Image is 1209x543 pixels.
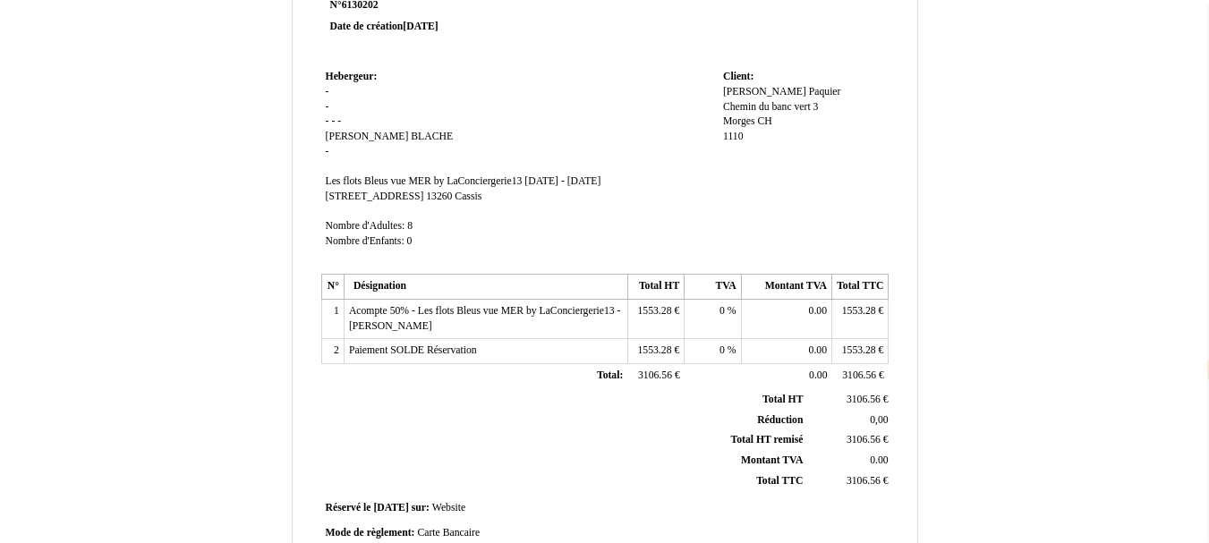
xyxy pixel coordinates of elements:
[432,502,465,513] span: Website
[412,502,430,513] span: sur:
[524,175,600,187] span: [DATE] - [DATE]
[741,454,803,466] span: Montant TVA
[637,305,671,317] span: 1553.28
[719,344,725,356] span: 0
[403,21,438,32] span: [DATE]
[627,339,684,364] td: €
[757,414,803,426] span: Réduction
[373,502,408,513] span: [DATE]
[330,21,438,32] strong: Date de création
[407,220,413,232] span: 8
[326,115,329,127] span: -
[806,390,891,410] td: €
[326,527,415,539] span: Mode de règlement:
[809,369,827,381] span: 0.00
[809,305,827,317] span: 0.00
[337,115,341,127] span: -
[326,71,378,82] span: Hebergeur:
[326,101,329,113] span: -
[326,86,329,98] span: -
[741,275,831,300] th: Montant TVA
[806,471,891,491] td: €
[627,364,684,389] td: €
[832,364,889,389] td: €
[326,146,329,157] span: -
[723,131,744,142] span: 1110
[685,339,741,364] td: %
[417,527,480,539] span: Carte Bancaire
[723,71,753,82] span: Client:
[627,275,684,300] th: Total HT
[638,369,672,381] span: 3106.56
[326,131,409,142] span: [PERSON_NAME]
[847,434,881,445] span: 3106.56
[685,300,741,339] td: %
[832,275,889,300] th: Total TTC
[331,115,335,127] span: -
[756,475,803,487] span: Total TTC
[326,235,404,247] span: Nombre d'Enfants:
[847,475,881,487] span: 3106.56
[411,131,453,142] span: BLACHE
[349,344,477,356] span: Paiement SOLDE Réservation
[407,235,413,247] span: 0
[321,300,344,339] td: 1
[842,344,876,356] span: 1553.28
[757,115,771,127] span: CH
[870,454,888,466] span: 0.00
[723,86,806,98] span: [PERSON_NAME]
[809,344,827,356] span: 0.00
[685,275,741,300] th: TVA
[842,369,876,381] span: 3106.56
[326,191,424,202] span: [STREET_ADDRESS]
[349,305,621,332] span: Acompte 50% - Les flots Bleus vue MER by LaConciergerie13 - [PERSON_NAME]
[326,502,371,513] span: Réservé le
[321,339,344,364] td: 2
[832,300,889,339] td: €
[723,101,818,113] span: Chemin du banc vert 3
[321,275,344,300] th: N°
[806,430,891,451] td: €
[426,191,452,202] span: 13260
[847,394,881,405] span: 3106.56
[326,175,523,187] span: Les flots Bleus vue MER by LaConciergerie13
[730,434,803,445] span: Total HT remisé
[627,300,684,339] td: €
[344,275,627,300] th: Désignation
[762,394,803,405] span: Total HT
[832,339,889,364] td: €
[637,344,671,356] span: 1553.28
[326,220,405,232] span: Nombre d'Adultes:
[809,86,841,98] span: Paquier
[870,414,888,426] span: 0,00
[842,305,876,317] span: 1553.28
[723,115,755,127] span: Morges
[719,305,725,317] span: 0
[455,191,481,202] span: Cassis
[597,369,623,381] span: Total:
